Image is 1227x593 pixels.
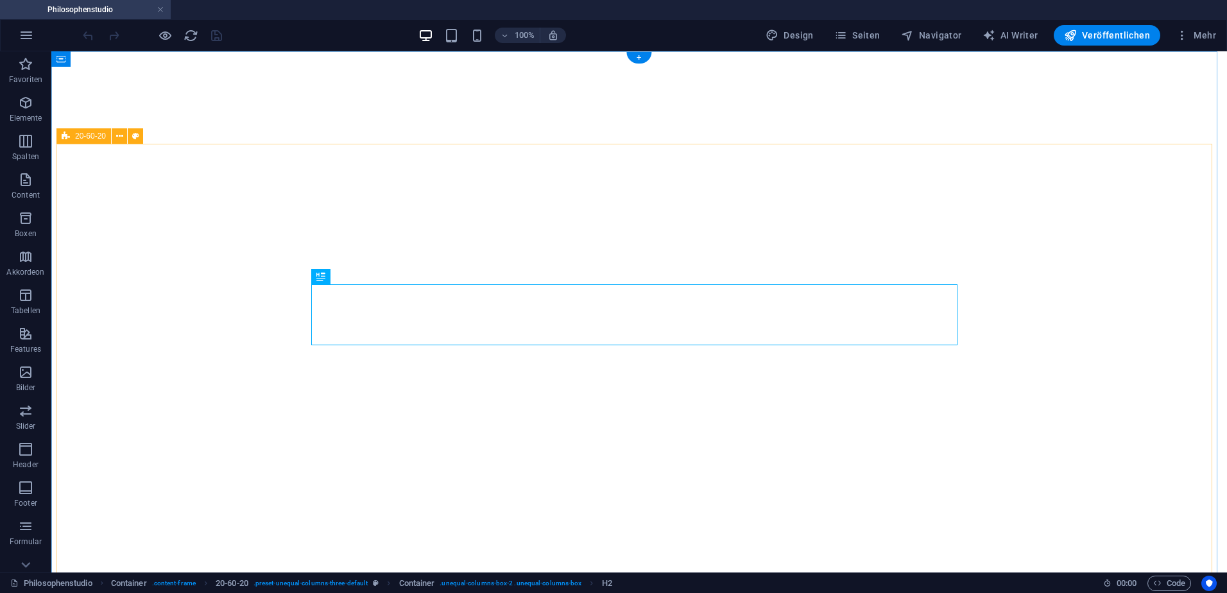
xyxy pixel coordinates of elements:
span: Seiten [834,29,880,42]
h6: Session-Zeit [1103,576,1137,591]
p: Boxen [15,228,37,239]
p: Tabellen [11,305,40,316]
i: Bei Größenänderung Zoomstufe automatisch an das gewählte Gerät anpassen. [547,30,559,41]
button: Usercentrics [1201,576,1217,591]
button: 100% [495,28,540,43]
span: 00 00 [1117,576,1137,591]
span: . preset-unequal-columns-three-default [253,576,368,591]
button: Code [1147,576,1191,591]
p: Header [13,460,39,470]
span: Veröffentlichen [1064,29,1150,42]
p: Akkordeon [6,267,44,277]
span: Klick zum Auswählen. Doppelklick zum Bearbeiten [111,576,147,591]
span: Design [766,29,814,42]
i: Dieses Element ist ein anpassbares Preset [373,580,379,587]
span: Code [1153,576,1185,591]
span: Klick zum Auswählen. Doppelklick zum Bearbeiten [399,576,435,591]
p: Favoriten [9,74,42,85]
span: 20-60-20 [75,132,106,140]
span: Navigator [901,29,962,42]
button: Mehr [1171,25,1221,46]
p: Slider [16,421,36,431]
button: Seiten [829,25,886,46]
span: . content-frame [152,576,196,591]
p: Features [10,344,41,354]
div: + [626,52,651,64]
p: Content [12,190,40,200]
button: Klicke hier, um den Vorschau-Modus zu verlassen [157,28,173,43]
span: : [1126,578,1128,588]
button: reload [183,28,198,43]
p: Footer [14,498,37,508]
button: Design [760,25,819,46]
p: Spalten [12,151,39,162]
i: Seite neu laden [184,28,198,43]
span: . unequal-columns-box-2 .unequal-columns-box [440,576,581,591]
button: Navigator [896,25,967,46]
p: Formular [10,537,42,547]
a: Klick, um Auswahl aufzuheben. Doppelklick öffnet Seitenverwaltung [10,576,92,591]
button: AI Writer [977,25,1043,46]
span: AI Writer [982,29,1038,42]
div: Design (Strg+Alt+Y) [760,25,819,46]
p: Elemente [10,113,42,123]
span: Klick zum Auswählen. Doppelklick zum Bearbeiten [602,576,612,591]
h6: 100% [514,28,535,43]
span: Mehr [1176,29,1216,42]
nav: breadcrumb [111,576,612,591]
span: Klick zum Auswählen. Doppelklick zum Bearbeiten [216,576,248,591]
p: Bilder [16,382,36,393]
button: Veröffentlichen [1054,25,1160,46]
